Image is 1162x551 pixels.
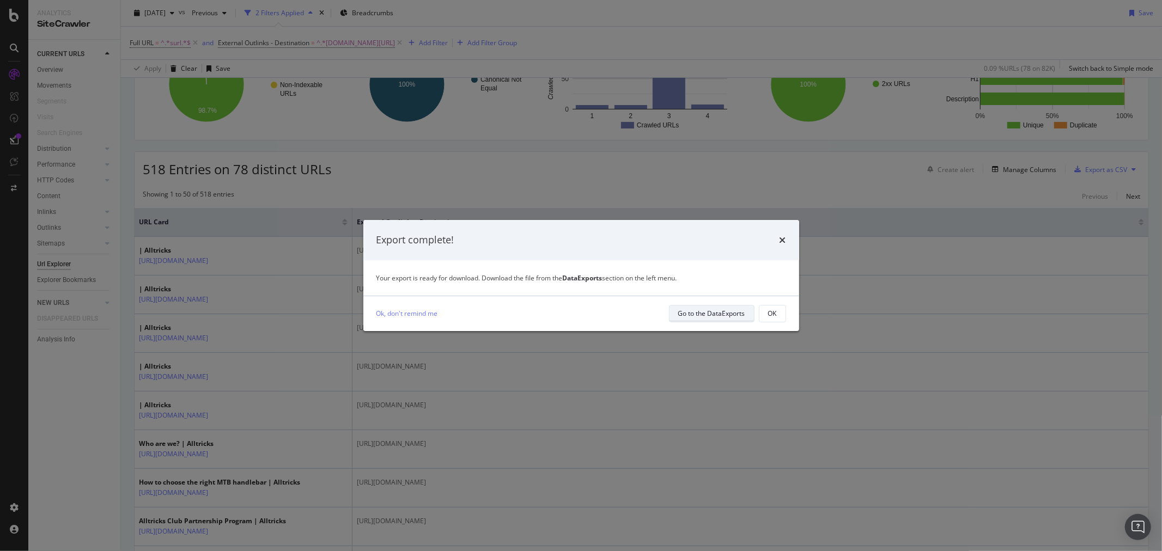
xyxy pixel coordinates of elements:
[563,273,603,283] strong: DataExports
[780,233,786,247] div: times
[363,220,799,331] div: modal
[376,233,454,247] div: Export complete!
[678,309,745,318] div: Go to the DataExports
[376,308,438,319] a: Ok, don't remind me
[376,273,786,283] div: Your export is ready for download. Download the file from the
[768,309,777,318] div: OK
[1125,514,1151,540] div: Open Intercom Messenger
[563,273,677,283] span: section on the left menu.
[669,305,755,322] button: Go to the DataExports
[759,305,786,322] button: OK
